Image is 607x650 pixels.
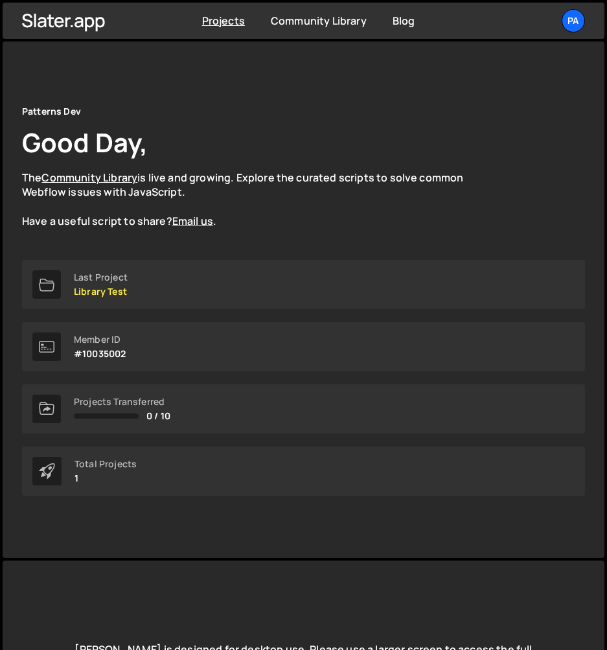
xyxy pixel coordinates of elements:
p: The is live and growing. Explore the curated scripts to solve common Webflow issues with JavaScri... [22,170,488,229]
p: Library Test [74,286,128,297]
div: Total Projects [74,459,137,469]
h1: Good Day, [22,124,148,160]
a: Last Project Library Test [22,260,585,309]
p: #10035002 [74,349,126,359]
div: Member ID [74,334,126,345]
div: Patterns Dev [22,104,81,119]
div: Projects Transferred [74,397,170,407]
p: 1 [74,473,137,483]
a: Projects [202,14,245,28]
a: Community Library [271,14,367,28]
a: Email us [172,214,213,228]
div: Last Project [74,272,128,283]
span: 0 / 10 [146,411,170,421]
a: Pa [562,9,585,32]
a: Blog [393,14,415,28]
a: Community Library [41,170,137,185]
